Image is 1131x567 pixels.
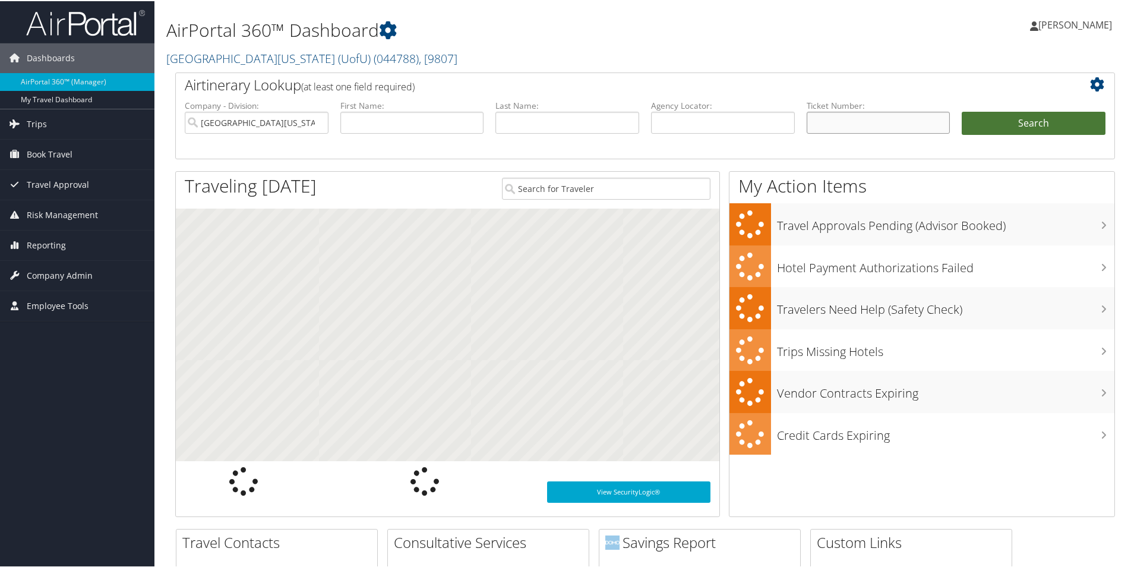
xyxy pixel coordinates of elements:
span: ( 044788 ) [374,49,419,65]
a: [PERSON_NAME] [1030,6,1124,42]
h3: Travelers Need Help (Safety Check) [777,294,1114,317]
a: Travelers Need Help (Safety Check) [729,286,1114,328]
span: (at least one field required) [301,79,415,92]
h1: My Action Items [729,172,1114,197]
span: Trips [27,108,47,138]
h3: Credit Cards Expiring [777,420,1114,443]
span: Company Admin [27,260,93,289]
a: Vendor Contracts Expiring [729,370,1114,412]
h3: Vendor Contracts Expiring [777,378,1114,401]
h2: Custom Links [817,531,1012,552]
span: Reporting [27,229,66,259]
span: Book Travel [27,138,72,168]
h2: Savings Report [605,531,800,552]
a: View SecurityLogic® [547,480,710,502]
span: [PERSON_NAME] [1038,17,1112,30]
h2: Airtinerary Lookup [185,74,1027,94]
label: First Name: [340,99,484,111]
label: Company - Division: [185,99,328,111]
span: Dashboards [27,42,75,72]
a: Trips Missing Hotels [729,328,1114,370]
label: Agency Locator: [651,99,795,111]
label: Ticket Number: [807,99,950,111]
label: Last Name: [495,99,639,111]
h1: Traveling [DATE] [185,172,317,197]
h3: Hotel Payment Authorizations Failed [777,253,1114,275]
span: , [ 9807 ] [419,49,457,65]
button: Search [962,111,1105,134]
h3: Trips Missing Hotels [777,336,1114,359]
a: [GEOGRAPHIC_DATA][US_STATE] (UofU) [166,49,457,65]
span: Employee Tools [27,290,89,320]
a: Travel Approvals Pending (Advisor Booked) [729,202,1114,244]
h1: AirPortal 360™ Dashboard [166,17,805,42]
input: Search for Traveler [502,177,710,199]
a: Credit Cards Expiring [729,412,1114,454]
h3: Travel Approvals Pending (Advisor Booked) [777,210,1114,233]
h2: Consultative Services [394,531,589,552]
img: domo-logo.png [605,534,620,549]
span: Travel Approval [27,169,89,199]
h2: Travel Contacts [182,531,377,552]
img: airportal-logo.png [26,8,145,36]
a: Hotel Payment Authorizations Failed [729,244,1114,286]
span: Risk Management [27,199,98,229]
